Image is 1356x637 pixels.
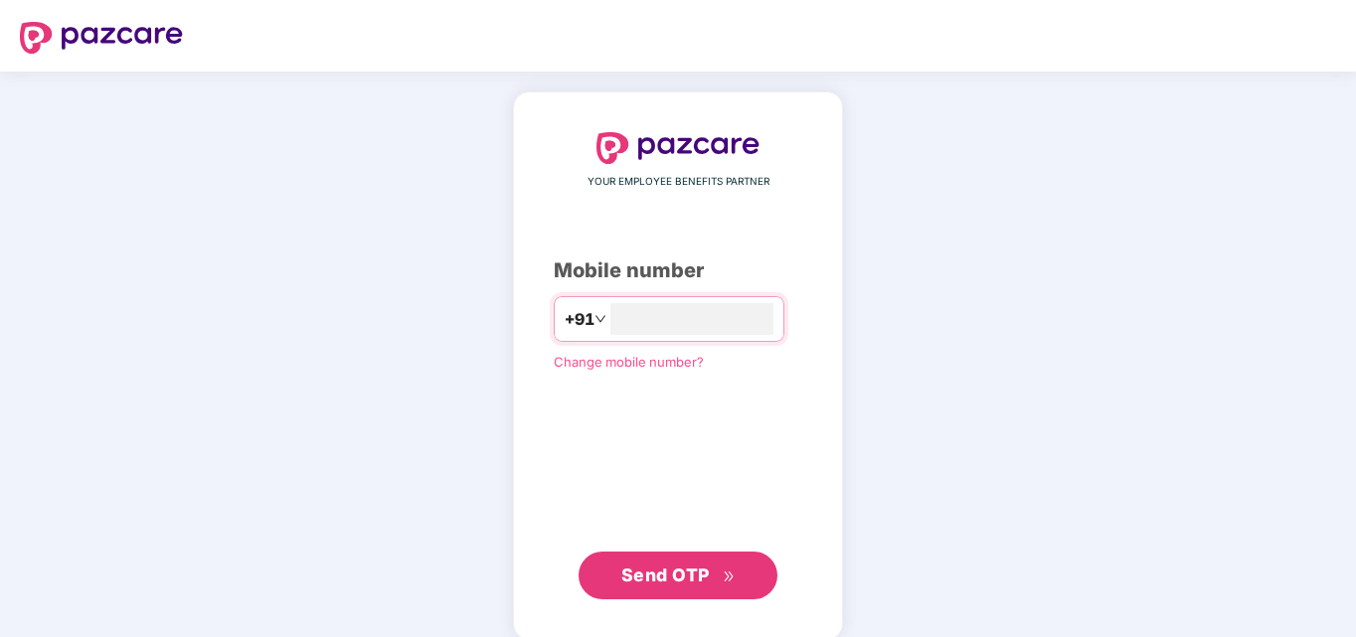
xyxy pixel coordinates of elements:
[554,255,802,286] div: Mobile number
[588,174,769,190] span: YOUR EMPLOYEE BENEFITS PARTNER
[554,354,704,370] a: Change mobile number?
[723,570,736,583] span: double-right
[20,22,183,54] img: logo
[565,307,594,332] span: +91
[594,313,606,325] span: down
[596,132,760,164] img: logo
[579,552,777,599] button: Send OTPdouble-right
[621,564,710,585] span: Send OTP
